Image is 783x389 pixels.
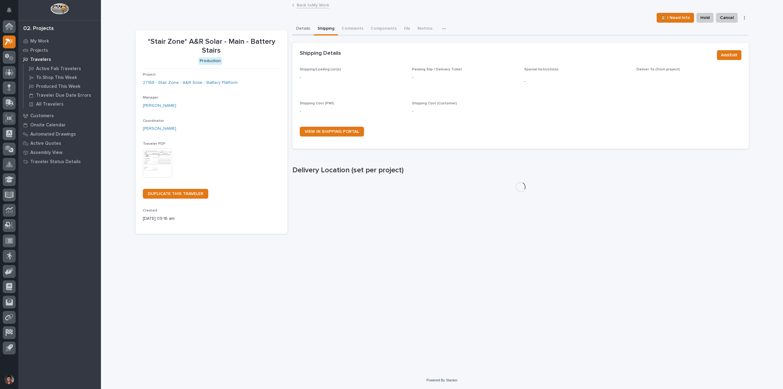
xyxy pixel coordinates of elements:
[36,93,91,98] p: Traveler Due Date Errors
[143,103,176,109] a: [PERSON_NAME]
[143,37,280,55] p: *Stair Zone* A&R Solar - Main - Battery Stairs
[18,46,101,55] a: Projects
[314,23,338,36] button: Shipping
[143,125,176,132] a: [PERSON_NAME]
[24,91,101,99] a: Traveler Due Date Errors
[30,159,81,165] p: Traveler Status Details
[18,55,101,64] a: Travelers
[426,378,457,382] a: Powered By Stacker
[143,189,208,199] a: DUPLICATE THIS TRAVELER
[143,119,164,123] span: Coordinator
[717,50,741,60] button: Add/Edit
[524,78,629,85] p: -
[143,73,156,77] span: Project
[292,166,749,175] h1: Delivery Location (set per project)
[18,129,101,139] a: Automated Drawings
[18,157,101,166] a: Traveler Status Details
[18,111,101,120] a: Customers
[696,13,714,23] button: Hold
[30,57,51,62] p: Travelers
[305,129,359,134] span: VIEW IN SHIPPING PORTAL
[524,68,558,71] span: Special Instructions
[24,100,101,108] a: All Travelers
[24,64,101,73] a: Active Fab Travelers
[36,66,81,72] p: Active Fab Travelers
[412,108,517,114] p: -
[400,23,414,36] button: FAI
[143,209,157,212] span: Created
[30,122,66,128] p: Onsite Calendar
[50,3,69,14] img: Workspace Logo
[36,75,77,80] p: To Shop This Week
[143,142,165,146] span: Traveler PDF
[23,25,54,32] div: 02. Projects
[720,14,734,21] span: Cancel
[36,84,80,89] p: Produced This Week
[24,73,101,82] a: To Shop This Week
[636,68,680,71] span: Deliver To (from project)
[300,102,334,105] span: Shipping Cost (PWI)
[3,4,16,17] button: Notifications
[148,192,203,196] span: DUPLICATE THIS TRAVELER
[199,57,222,65] div: Production
[338,23,367,36] button: Comments
[18,36,101,46] a: My Work
[8,7,16,17] div: Notifications
[30,141,61,146] p: Active Quotes
[300,108,405,114] p: -
[24,82,101,91] a: Produced This Week
[292,23,314,36] button: Details
[716,13,738,23] button: Cancel
[18,120,101,129] a: Onsite Calendar
[30,48,48,53] p: Projects
[721,51,737,59] span: Add/Edit
[143,215,280,222] p: [DATE] 09:16 am
[143,80,238,86] a: 27168 - Stair Zone - A&R Solar - Battery Platform
[18,148,101,157] a: Assembly View
[661,14,690,21] span: ⏳ I Need Info
[36,102,64,107] p: All Travelers
[30,132,76,137] p: Automated Drawings
[300,127,364,137] a: VIEW IN SHIPPING PORTAL
[700,14,710,21] span: Hold
[300,74,405,80] p: -
[30,150,62,155] p: Assembly View
[30,39,49,44] p: My Work
[30,113,54,119] p: Customers
[412,102,457,105] span: Shipping Cost (Customer)
[367,23,400,36] button: Components
[18,139,101,148] a: Active Quotes
[300,50,341,57] h2: Shipping Details
[143,96,158,99] span: Manager
[657,13,694,23] button: ⏳ I Need Info
[414,23,436,36] button: Metrics
[412,68,462,71] span: Packing Slip / Delivery Ticket
[297,1,329,8] a: Back toMy Work
[300,68,341,71] span: Shipping/Loading List(s)
[412,74,517,80] p: -
[3,373,16,386] button: users-avatar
